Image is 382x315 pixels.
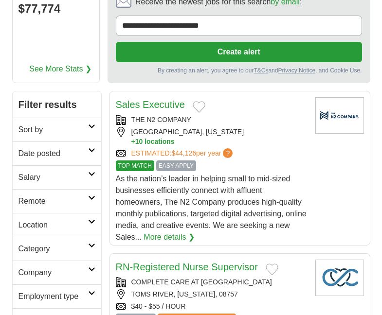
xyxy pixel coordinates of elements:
[13,118,101,141] a: Sort by
[18,219,88,231] h2: Location
[131,137,135,146] span: +
[116,160,154,171] span: TOP MATCH
[13,261,101,284] a: Company
[13,213,101,237] a: Location
[116,66,362,75] div: By creating an alert, you agree to our and , and Cookie Use.
[116,115,308,125] div: THE N2 COMPANY
[223,148,233,158] span: ?
[13,141,101,165] a: Date posted
[18,172,88,183] h2: Salary
[116,301,308,312] div: $40 - $55 / HOUR
[116,99,185,110] a: Sales Executive
[13,165,101,189] a: Salary
[156,160,196,171] span: EASY APPLY
[13,91,101,118] h2: Filter results
[315,260,364,296] img: Company logo
[116,127,308,146] div: [GEOGRAPHIC_DATA], [US_STATE]
[116,42,362,62] button: Create alert
[116,262,258,272] a: RN-Registered Nurse Supervisor
[18,124,88,136] h2: Sort by
[144,231,195,243] a: More details ❯
[278,67,315,74] a: Privacy Notice
[131,137,308,146] button: +10 locations
[116,289,308,299] div: TOMS RIVER, [US_STATE], 08757
[13,189,101,213] a: Remote
[193,101,205,113] button: Add to favorite jobs
[18,291,88,302] h2: Employment type
[13,284,101,308] a: Employment type
[18,148,88,159] h2: Date posted
[254,67,268,74] a: T&Cs
[18,243,88,255] h2: Category
[116,277,308,287] div: COMPLETE CARE AT [GEOGRAPHIC_DATA]
[18,195,88,207] h2: Remote
[315,97,364,134] img: Company logo
[18,267,88,279] h2: Company
[116,175,307,241] span: As the nation’s leader in helping small to mid-sized businesses efficiently connect with affluent...
[131,148,235,158] a: ESTIMATED:$44,126per year?
[171,149,196,157] span: $44,126
[29,63,91,75] a: See More Stats ❯
[13,237,101,261] a: Category
[266,263,278,275] button: Add to favorite jobs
